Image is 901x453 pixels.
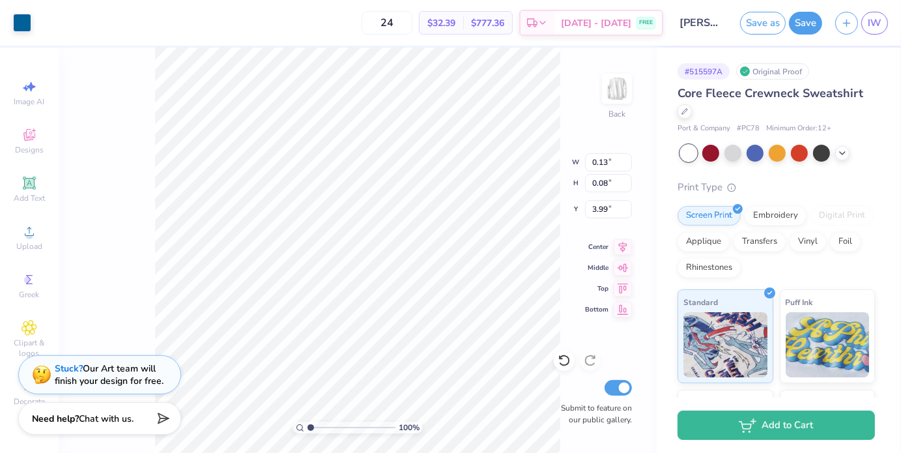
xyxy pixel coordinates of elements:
[7,338,52,358] span: Clipart & logos
[554,402,632,426] label: Submit to feature on our public gallery.
[683,312,767,377] img: Standard
[786,396,863,409] span: Metallic & Glitter Ink
[830,232,861,252] div: Foil
[585,305,608,314] span: Bottom
[683,295,718,309] span: Standard
[766,123,831,134] span: Minimum Order: 12 +
[16,241,42,252] span: Upload
[678,180,875,195] div: Print Type
[20,289,40,300] span: Greek
[745,206,807,226] div: Embroidery
[399,422,420,433] span: 100 %
[427,16,455,30] span: $32.39
[604,76,630,102] img: Back
[736,63,809,80] div: Original Proof
[670,10,734,36] input: Untitled Design
[786,295,813,309] span: Puff Ink
[362,11,412,35] input: – –
[471,16,504,30] span: $777.36
[734,232,786,252] div: Transfers
[790,232,826,252] div: Vinyl
[678,206,741,226] div: Screen Print
[786,312,870,377] img: Puff Ink
[678,63,730,80] div: # 515597A
[32,413,79,425] strong: Need help?
[737,123,760,134] span: # PC78
[868,16,881,31] span: IW
[678,411,875,440] button: Add to Cart
[678,123,730,134] span: Port & Company
[585,242,608,252] span: Center
[789,12,822,35] button: Save
[683,396,715,409] span: Neon Ink
[639,18,653,27] span: FREE
[585,284,608,293] span: Top
[79,413,134,425] span: Chat with us.
[14,396,45,407] span: Decorate
[14,193,45,203] span: Add Text
[55,362,164,387] div: Our Art team will finish your design for free.
[678,85,863,101] span: Core Fleece Crewneck Sweatshirt
[861,12,888,35] a: IW
[15,145,44,155] span: Designs
[14,96,45,107] span: Image AI
[608,108,625,120] div: Back
[561,16,631,30] span: [DATE] - [DATE]
[55,362,83,375] strong: Stuck?
[678,232,730,252] div: Applique
[678,258,741,278] div: Rhinestones
[740,12,786,35] button: Save as
[585,263,608,272] span: Middle
[810,206,874,226] div: Digital Print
